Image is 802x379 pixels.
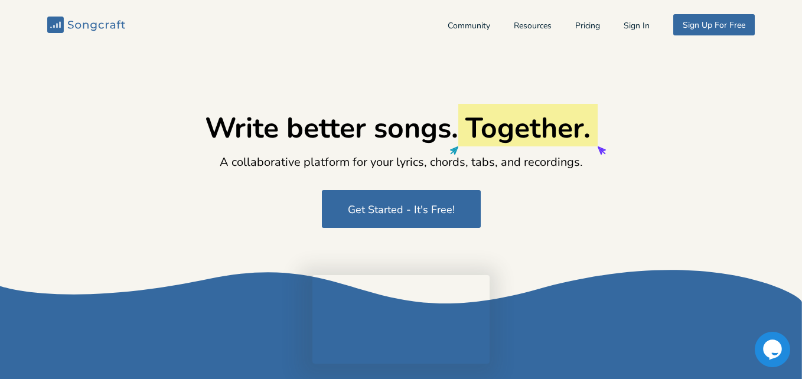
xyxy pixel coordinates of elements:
[673,14,755,35] button: Sign Up For Free
[575,22,600,32] a: Pricing
[322,190,481,228] button: Get Started - It's Free!
[514,22,552,32] a: Resources
[465,109,591,148] span: Together.
[624,22,650,32] button: Sign In
[205,111,598,146] h1: Write better songs.
[448,22,490,32] a: Community
[220,153,583,171] h2: A collaborative platform for your lyrics, chords, tabs, and recordings.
